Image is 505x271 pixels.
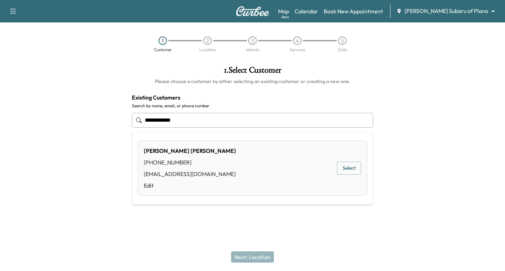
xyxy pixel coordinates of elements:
button: Select [337,162,361,175]
div: 1 [159,36,167,45]
span: [PERSON_NAME] Subaru of Plano [405,7,488,15]
div: Location [199,48,216,52]
a: MapBeta [278,7,289,15]
a: Calendar [295,7,318,15]
div: [PERSON_NAME] [PERSON_NAME] [144,147,236,155]
a: Book New Appointment [324,7,383,15]
div: Date [338,48,347,52]
img: Curbee Logo [236,6,269,16]
div: Vehicle [246,48,259,52]
h4: Existing Customers [132,93,373,102]
h6: Please choose a customer by either selecting an existing customer or creating a new one. [132,78,373,85]
div: [EMAIL_ADDRESS][DOMAIN_NAME] [144,170,236,178]
div: Beta [282,14,289,20]
div: 4 [293,36,302,45]
div: Customer [154,48,172,52]
div: 3 [248,36,257,45]
label: Search by name, email, or phone number [132,103,373,109]
div: Services [290,48,305,52]
div: 2 [203,36,212,45]
h1: 1 . Select Customer [132,66,373,78]
div: 5 [338,36,346,45]
a: Edit [144,181,236,190]
div: [PHONE_NUMBER] [144,158,236,167]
